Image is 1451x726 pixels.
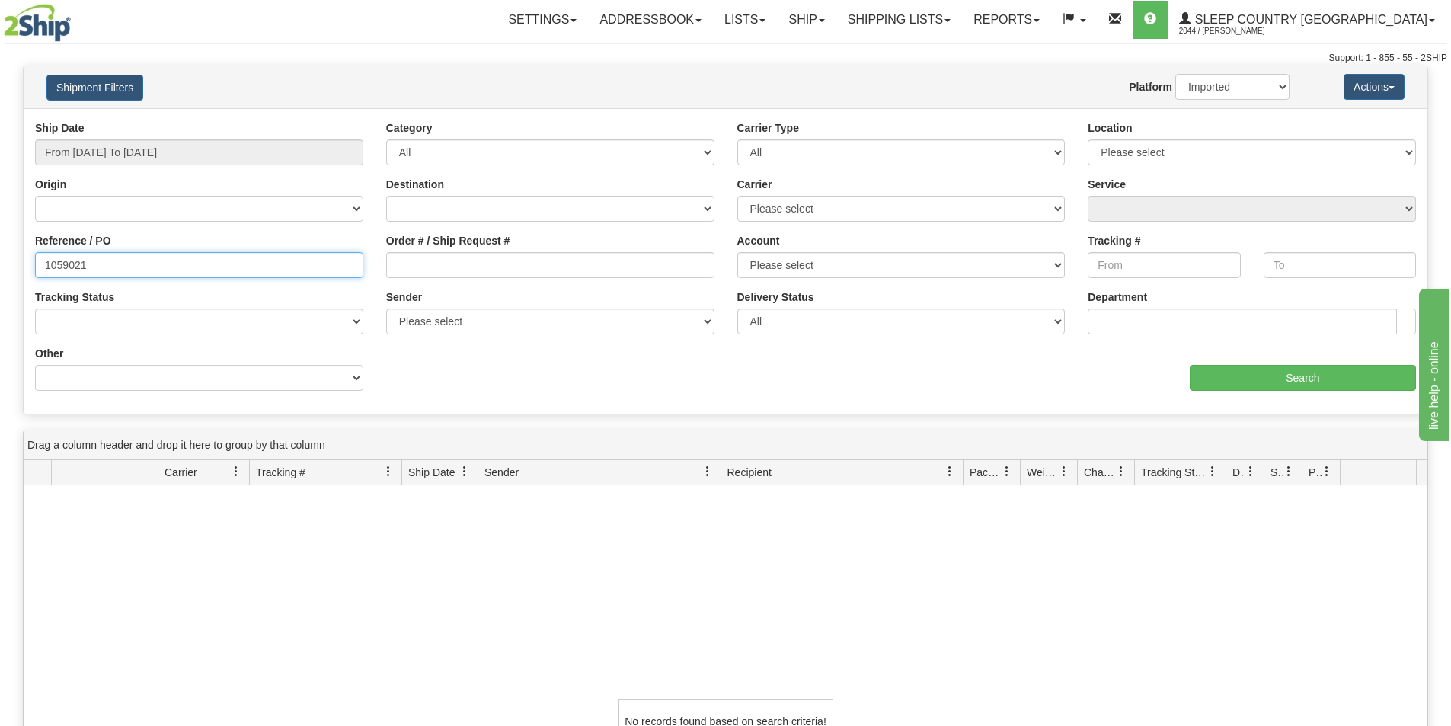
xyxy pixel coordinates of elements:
[386,289,422,305] label: Sender
[727,465,772,480] span: Recipient
[588,1,713,39] a: Addressbook
[1084,465,1116,480] span: Charge
[737,233,780,248] label: Account
[35,120,85,136] label: Ship Date
[1108,459,1134,485] a: Charge filter column settings
[737,289,814,305] label: Delivery Status
[35,289,114,305] label: Tracking Status
[836,1,962,39] a: Shipping lists
[1027,465,1059,480] span: Weight
[737,120,799,136] label: Carrier Type
[165,465,197,480] span: Carrier
[1264,252,1416,278] input: To
[962,1,1051,39] a: Reports
[1314,459,1340,485] a: Pickup Status filter column settings
[1088,252,1240,278] input: From
[1270,465,1283,480] span: Shipment Issues
[11,9,141,27] div: live help - online
[737,177,772,192] label: Carrier
[695,459,721,485] a: Sender filter column settings
[1141,465,1207,480] span: Tracking Status
[777,1,836,39] a: Ship
[937,459,963,485] a: Recipient filter column settings
[1238,459,1264,485] a: Delivery Status filter column settings
[1416,285,1449,440] iframe: chat widget
[1200,459,1226,485] a: Tracking Status filter column settings
[1168,1,1446,39] a: Sleep Country [GEOGRAPHIC_DATA] 2044 / [PERSON_NAME]
[970,465,1002,480] span: Packages
[386,177,444,192] label: Destination
[1088,233,1140,248] label: Tracking #
[452,459,478,485] a: Ship Date filter column settings
[1051,459,1077,485] a: Weight filter column settings
[1276,459,1302,485] a: Shipment Issues filter column settings
[386,233,510,248] label: Order # / Ship Request #
[1088,120,1132,136] label: Location
[484,465,519,480] span: Sender
[1232,465,1245,480] span: Delivery Status
[4,4,71,42] img: logo2044.jpg
[1129,79,1172,94] label: Platform
[1190,365,1416,391] input: Search
[1088,289,1147,305] label: Department
[256,465,305,480] span: Tracking #
[46,75,143,101] button: Shipment Filters
[35,233,111,248] label: Reference / PO
[35,346,63,361] label: Other
[1344,74,1405,100] button: Actions
[1191,13,1427,26] span: Sleep Country [GEOGRAPHIC_DATA]
[1088,177,1126,192] label: Service
[408,465,455,480] span: Ship Date
[4,52,1447,65] div: Support: 1 - 855 - 55 - 2SHIP
[35,177,66,192] label: Origin
[24,430,1427,460] div: grid grouping header
[1309,465,1322,480] span: Pickup Status
[1179,24,1293,39] span: 2044 / [PERSON_NAME]
[497,1,588,39] a: Settings
[713,1,777,39] a: Lists
[386,120,433,136] label: Category
[223,459,249,485] a: Carrier filter column settings
[376,459,401,485] a: Tracking # filter column settings
[994,459,1020,485] a: Packages filter column settings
